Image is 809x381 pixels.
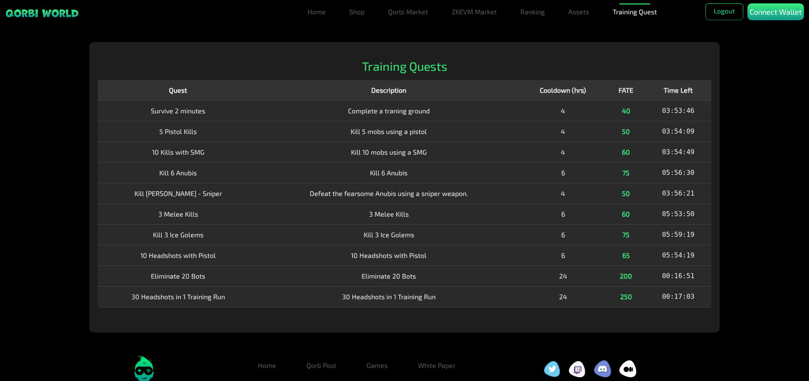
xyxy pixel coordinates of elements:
[258,80,520,101] th: Description
[645,183,711,204] td: 03:56:21
[98,266,258,286] td: Eliminate 20 Bots
[98,80,258,101] th: Quest
[612,147,640,157] div: 60
[346,3,368,20] a: Shop
[520,204,607,224] td: 6
[517,3,548,20] a: Ranking
[411,357,462,374] a: White Paper
[520,286,607,307] td: 24
[565,3,592,20] a: Assets
[619,360,636,377] img: social icon
[258,204,520,224] td: 3 Melee Kills
[98,204,258,224] td: 3 Melee Kills
[98,224,258,245] td: Kill 3 Ice Golems
[645,224,711,245] td: 05:59:19
[612,168,640,178] div: 75
[520,100,607,121] td: 4
[544,361,560,377] img: social icon
[520,183,607,204] td: 4
[520,266,607,286] td: 24
[258,183,520,204] td: Defeat the fearsome Anubis using a sniper weapon.
[645,100,711,121] td: 03:53:46
[98,59,711,74] h2: Training Quests
[612,126,640,137] div: 50
[645,121,711,142] td: 03:54:09
[645,204,711,224] td: 05:53:50
[258,121,520,142] td: Kill 5 mobs using a pistol
[98,100,258,121] td: Survive 2 minutes
[612,106,640,116] div: 40
[645,286,711,307] td: 00:17:03
[98,183,258,204] td: Kill [PERSON_NAME] - Sniper
[304,3,329,20] a: Home
[645,162,711,183] td: 05:56:30
[609,3,660,20] a: Training Quest
[645,245,711,266] td: 05:54:19
[98,286,258,307] td: 30 Headshots in 1 Training Run
[612,230,640,240] div: 75
[251,357,283,374] a: Home
[612,292,640,302] div: 250
[520,224,607,245] td: 6
[645,266,711,286] td: 00:16:51
[520,162,607,183] td: 6
[594,360,611,377] img: social icon
[98,121,258,142] td: 5 Pistol Kills
[385,3,431,20] a: Qorbi Market
[258,142,520,162] td: Kill 10 mobs using a SMG
[98,245,258,266] td: 10 Headshots with Pistol
[258,162,520,183] td: Kill 6 Anubis
[258,224,520,245] td: Kill 3 Ice Golems
[98,142,258,162] td: 10 Kills with SMG
[258,100,520,121] td: Complete a traning ground
[520,142,607,162] td: 4
[750,6,802,18] p: Connect Wallet
[705,3,743,20] button: Logout
[612,209,640,219] div: 60
[360,357,394,374] a: Games
[569,361,586,377] img: social icon
[98,162,258,183] td: Kill 6 Anubis
[612,188,640,199] div: 50
[448,3,500,20] a: ZKEVM Market
[645,80,711,101] th: Time Left
[258,286,520,307] td: 30 Headshots in 1 Training Run
[645,142,711,162] td: 03:54:49
[300,357,343,374] a: Qorb Pool
[612,250,640,260] div: 65
[520,245,607,266] td: 6
[607,80,645,101] th: FATE
[258,245,520,266] td: 10 Headshots with Pistol
[258,266,520,286] td: Eliminate 20 Bots
[520,121,607,142] td: 4
[5,8,79,18] img: sticky brand-logo
[612,271,640,281] div: 200
[520,80,607,101] th: Cooldown (hrs)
